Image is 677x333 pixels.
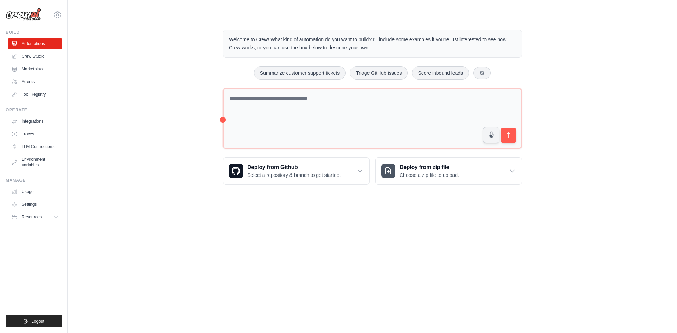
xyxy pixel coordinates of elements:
[8,89,62,100] a: Tool Registry
[412,66,469,80] button: Score inbound leads
[6,315,62,327] button: Logout
[6,8,41,21] img: Logo
[642,299,677,333] iframe: Chat Widget
[6,178,62,183] div: Manage
[8,63,62,75] a: Marketplace
[22,214,42,220] span: Resources
[229,36,516,52] p: Welcome to Crew! What kind of automation do you want to build? I'll include some examples if you'...
[31,319,44,324] span: Logout
[8,186,62,197] a: Usage
[254,66,346,80] button: Summarize customer support tickets
[247,163,341,172] h3: Deploy from Github
[8,128,62,140] a: Traces
[350,66,408,80] button: Triage GitHub issues
[8,154,62,171] a: Environment Variables
[8,38,62,49] a: Automations
[8,199,62,210] a: Settings
[8,211,62,223] button: Resources
[8,116,62,127] a: Integrations
[400,163,459,172] h3: Deploy from zip file
[8,141,62,152] a: LLM Connections
[6,107,62,113] div: Operate
[8,51,62,62] a: Crew Studio
[6,30,62,35] div: Build
[400,172,459,179] p: Choose a zip file to upload.
[247,172,341,179] p: Select a repository & branch to get started.
[8,76,62,87] a: Agents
